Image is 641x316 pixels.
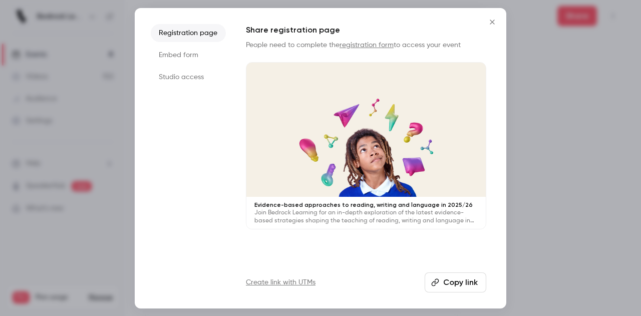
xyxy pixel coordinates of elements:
a: Create link with UTMs [246,277,315,287]
a: Evidence-based approaches to reading, writing and language in 2025/26Join Bedrock Learning for an... [246,62,486,230]
h1: Share registration page [246,24,486,36]
button: Close [482,12,502,32]
p: People need to complete the to access your event [246,40,486,50]
p: Join Bedrock Learning for an in-depth exploration of the latest evidence-based strategies shaping... [254,209,478,225]
li: Registration page [151,24,226,42]
button: Copy link [425,272,486,292]
a: registration form [340,42,394,49]
li: Studio access [151,68,226,86]
li: Embed form [151,46,226,64]
p: Evidence-based approaches to reading, writing and language in 2025/26 [254,201,478,209]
